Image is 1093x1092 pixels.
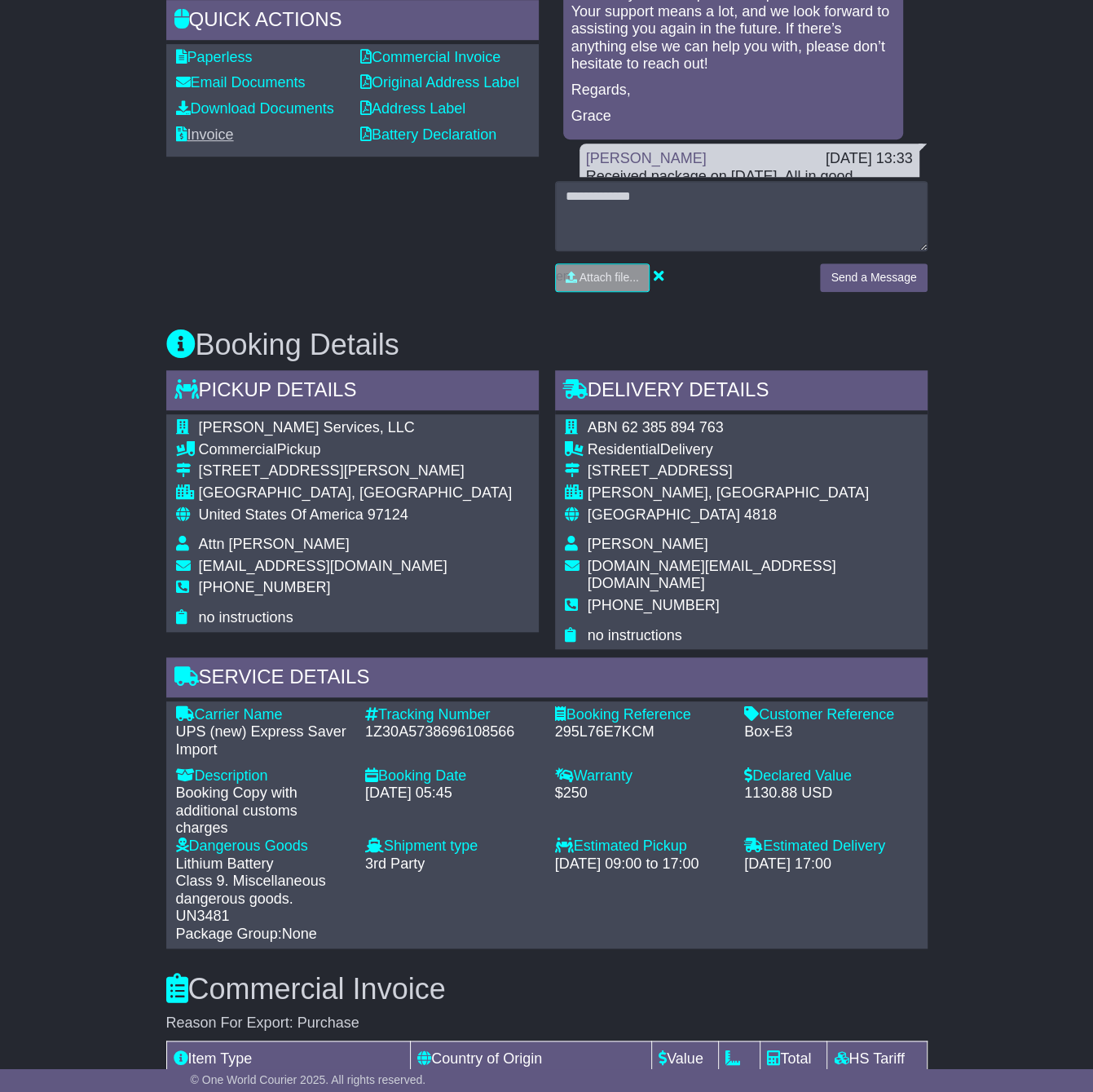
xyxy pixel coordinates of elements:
[365,785,539,802] div: [DATE] 05:45
[166,1015,928,1032] div: Reason For Export: Purchase
[199,558,447,574] span: [EMAIL_ADDRESS][DOMAIN_NAME]
[588,506,740,523] span: [GEOGRAPHIC_DATA]
[588,558,836,592] span: [DOMAIN_NAME][EMAIL_ADDRESS][DOMAIN_NAME]
[555,370,928,414] div: Delivery Details
[555,785,729,802] div: $250
[199,441,277,458] span: Commercial
[176,706,350,724] div: Carrier Name
[588,419,724,435] span: ABN 62 385 894 763
[365,706,539,724] div: Tracking Number
[826,150,913,168] div: [DATE] 13:33
[176,723,350,758] div: UPS (new) Express Saver Import
[199,579,331,595] span: [PHONE_NUMBER]
[360,49,500,65] a: Commercial Invoice
[365,723,539,741] div: 1Z30A5738696108566
[176,49,253,65] a: Paperless
[586,168,913,221] div: Received package on [DATE]. All in good condition. Will be using you again - absolutely great exp...
[555,838,729,855] div: Estimated Pickup
[588,536,708,552] span: [PERSON_NAME]
[191,1073,426,1086] span: © One World Courier 2025. All rights reserved.
[199,506,364,523] span: United States Of America
[588,441,918,459] div: Delivery
[588,627,682,643] span: no instructions
[588,484,918,502] div: [PERSON_NAME], [GEOGRAPHIC_DATA]
[176,838,350,855] div: Dangerous Goods
[360,126,496,143] a: Battery Declaration
[820,263,927,292] button: Send a Message
[176,767,350,785] div: Description
[199,462,513,480] div: [STREET_ADDRESS][PERSON_NAME]
[360,100,465,117] a: Address Label
[199,419,415,435] span: [PERSON_NAME] Services, LLC
[360,74,519,91] a: Original Address Label
[176,926,350,944] div: Package Group:
[199,609,293,626] span: no instructions
[176,908,230,924] span: UN3481
[365,767,539,785] div: Booking Date
[176,74,306,91] a: Email Documents
[176,785,350,838] div: Booking Copy with additional customs charges
[368,506,408,523] span: 97124
[555,855,729,873] div: [DATE] 09:00 to 17:00
[744,785,918,802] div: 1130.88 USD
[166,329,928,361] h3: Booking Details
[744,506,777,523] span: 4818
[166,370,539,414] div: Pickup Details
[744,767,918,785] div: Declared Value
[744,723,918,741] div: Box-E3
[176,855,274,872] span: Lithium Battery
[176,100,334,117] a: Download Documents
[199,484,513,502] div: [GEOGRAPHIC_DATA], [GEOGRAPHIC_DATA]
[588,597,720,613] span: [PHONE_NUMBER]
[571,108,895,126] p: Grace
[744,706,918,724] div: Customer Reference
[571,82,895,99] p: Regards,
[555,767,729,785] div: Warranty
[365,855,425,872] span: 3rd Party
[588,441,660,458] span: Residential
[166,657,928,701] div: Service Details
[282,926,317,942] span: None
[199,536,350,552] span: Attn [PERSON_NAME]
[365,838,539,855] div: Shipment type
[166,973,928,1006] h3: Commercial Invoice
[555,723,729,741] div: 295L76E7KCM
[744,855,918,873] div: [DATE] 17:00
[555,706,729,724] div: Booking Reference
[199,441,513,459] div: Pickup
[744,838,918,855] div: Estimated Delivery
[586,150,707,166] a: [PERSON_NAME]
[588,462,918,480] div: [STREET_ADDRESS]
[176,126,234,143] a: Invoice
[176,873,326,907] span: Class 9. Miscellaneous dangerous goods.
